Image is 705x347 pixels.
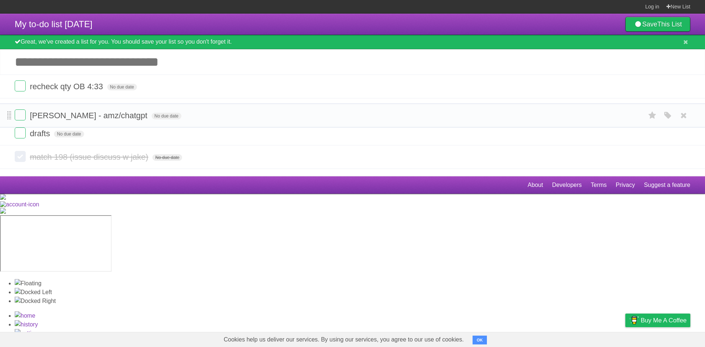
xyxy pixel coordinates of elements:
[528,178,543,192] a: About
[30,82,105,91] span: recheck qty OB 4:33
[15,19,93,29] span: My to-do list [DATE]
[30,152,150,162] span: match 198 (issue discuss w jake)
[54,131,84,137] span: No due date
[15,329,41,338] img: Settings
[15,288,52,297] img: Docked Left
[15,127,26,138] label: Done
[657,21,682,28] b: This List
[30,129,52,138] span: drafts
[15,109,26,120] label: Done
[107,84,137,90] span: No due date
[15,279,41,288] img: Floating
[15,297,56,306] img: Docked Right
[616,178,635,192] a: Privacy
[15,311,35,320] img: Home
[30,111,149,120] span: [PERSON_NAME] - amz/chatgpt
[473,336,487,344] button: OK
[591,178,607,192] a: Terms
[152,154,182,161] span: No due date
[641,314,687,327] span: Buy me a coffee
[552,178,582,192] a: Developers
[646,109,659,122] label: Star task
[625,314,690,327] a: Buy me a coffee
[15,320,38,329] img: History
[15,80,26,91] label: Done
[625,17,690,32] a: SaveThis List
[15,151,26,162] label: Done
[629,314,639,326] img: Buy me a coffee
[644,178,690,192] a: Suggest a feature
[216,332,471,347] span: Cookies help us deliver our services. By using our services, you agree to our use of cookies.
[152,113,181,119] span: No due date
